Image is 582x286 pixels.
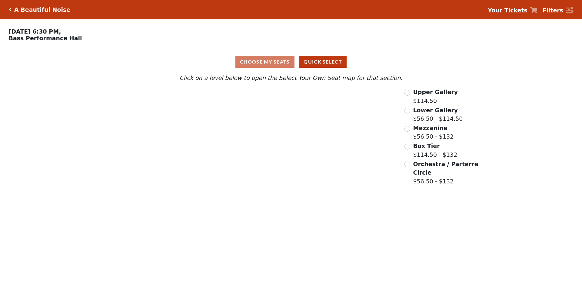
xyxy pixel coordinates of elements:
[413,143,440,149] span: Box Tier
[413,107,458,113] span: Lower Gallery
[488,7,527,14] strong: Your Tickets
[413,125,447,131] span: Mezzanine
[141,93,263,122] path: Upper Gallery - Seats Available: 295
[151,117,279,158] path: Lower Gallery - Seats Available: 51
[413,106,463,123] label: $56.50 - $114.50
[413,88,458,105] label: $114.50
[542,7,563,14] strong: Filters
[488,6,537,15] a: Your Tickets
[77,74,505,82] p: Click on a level below to open the Select Your Own Seat map for that section.
[413,160,479,186] label: $56.50 - $132
[208,194,331,268] path: Orchestra / Parterre Circle - Seats Available: 23
[299,56,347,68] button: Quick Select
[413,161,478,176] span: Orchestra / Parterre Circle
[14,6,70,13] h5: A Beautiful Noise
[9,8,12,12] a: Click here to go back to filters
[413,89,458,95] span: Upper Gallery
[413,142,457,159] label: $114.50 - $132
[542,6,573,15] a: Filters
[413,124,454,141] label: $56.50 - $132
